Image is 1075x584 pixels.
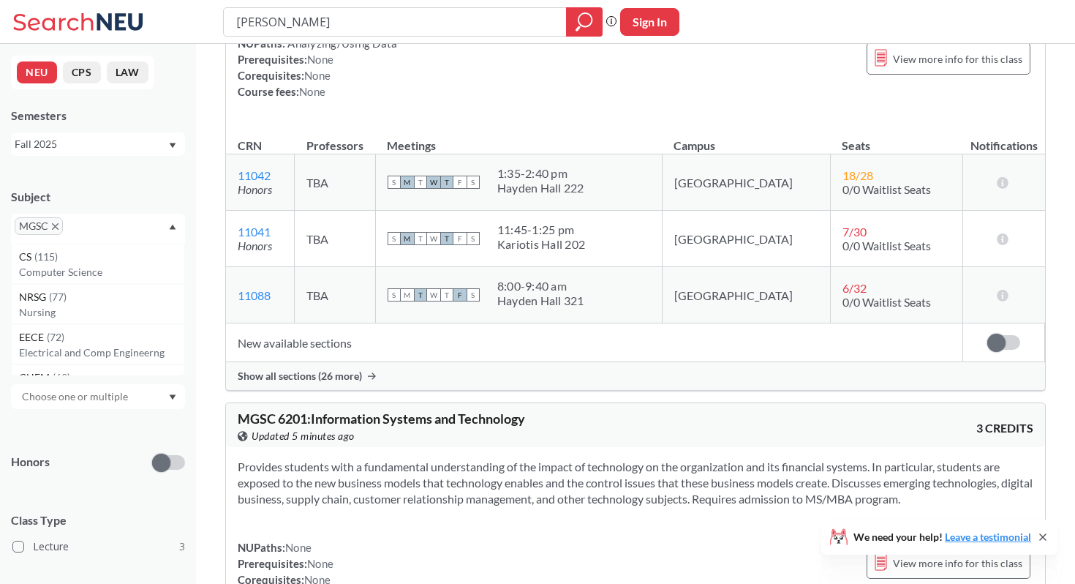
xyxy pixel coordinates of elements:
[566,7,603,37] div: magnifying glass
[414,232,427,245] span: T
[401,288,414,302] span: M
[388,176,401,189] span: S
[842,168,873,182] span: 18 / 28
[238,239,272,252] i: Honors
[52,223,59,230] svg: X to remove pill
[295,211,376,267] td: TBA
[375,123,662,154] th: Meetings
[842,182,931,196] span: 0/0 Waitlist Seats
[453,176,467,189] span: F
[17,61,57,83] button: NEU
[295,267,376,323] td: TBA
[427,288,440,302] span: W
[11,132,185,156] div: Fall 2025Dropdown arrow
[427,232,440,245] span: W
[19,345,184,360] p: Electrical and Comp Engineerng
[11,384,185,409] div: Dropdown arrow
[15,388,137,405] input: Choose one or multiple
[107,61,148,83] button: LAW
[226,362,1045,390] div: Show all sections (26 more)
[576,12,593,32] svg: magnifying glass
[497,237,585,252] div: Kariotis Hall 202
[842,239,931,252] span: 0/0 Waitlist Seats
[11,454,50,471] p: Honors
[15,136,167,152] div: Fall 2025
[453,232,467,245] span: F
[497,166,584,181] div: 1:35 - 2:40 pm
[226,323,963,362] td: New available sections
[662,123,830,154] th: Campus
[662,211,830,267] td: [GEOGRAPHIC_DATA]
[238,288,271,302] a: 11088
[238,138,262,154] div: CRN
[893,554,1022,572] span: View more info for this class
[388,288,401,302] span: S
[853,532,1031,542] span: We need your help!
[19,249,34,265] span: CS
[963,123,1045,154] th: Notifications
[842,281,867,295] span: 6 / 32
[830,123,963,154] th: Seats
[53,371,70,383] span: ( 69 )
[440,176,453,189] span: T
[238,225,271,239] a: 11041
[842,225,867,239] span: 7 / 30
[238,370,362,383] span: Show all sections (26 more)
[11,108,185,124] div: Semesters
[19,265,184,280] p: Computer Science
[893,50,1022,68] span: View more info for this class
[842,295,931,309] span: 0/0 Waitlist Seats
[295,123,376,154] th: Professors
[47,331,64,343] span: ( 72 )
[63,61,101,83] button: CPS
[401,176,414,189] span: M
[945,531,1031,543] a: Leave a testimonial
[497,279,584,293] div: 8:00 - 9:40 am
[440,232,453,245] span: T
[34,250,58,263] span: ( 115 )
[169,224,176,230] svg: Dropdown arrow
[15,217,63,235] span: MGSCX to remove pill
[235,10,556,34] input: Class, professor, course number, "phrase"
[11,512,185,528] span: Class Type
[388,232,401,245] span: S
[620,8,679,36] button: Sign In
[299,85,325,98] span: None
[19,370,53,386] span: CHEM
[453,288,467,302] span: F
[179,539,185,555] span: 3
[414,176,427,189] span: T
[976,420,1033,436] span: 3 CREDITS
[285,541,312,554] span: None
[467,288,480,302] span: S
[427,176,440,189] span: W
[169,143,176,149] svg: Dropdown arrow
[295,154,376,211] td: TBA
[11,189,185,205] div: Subject
[304,69,331,82] span: None
[307,557,333,570] span: None
[19,289,49,305] span: NRSG
[49,291,67,303] span: ( 77 )
[238,411,525,427] span: MGSC 6201 : Information Systems and Technology
[19,329,47,345] span: EECE
[662,154,830,211] td: [GEOGRAPHIC_DATA]
[238,182,272,196] i: Honors
[662,267,830,323] td: [GEOGRAPHIC_DATA]
[11,214,185,244] div: MGSCX to remove pillDropdown arrowCS(115)Computer ScienceNRSG(77)NursingEECE(72)Electrical and Co...
[12,537,185,556] label: Lecture
[467,232,480,245] span: S
[19,305,184,320] p: Nursing
[497,293,584,308] div: Hayden Hall 321
[238,459,1033,507] section: Provides students with a fundamental understanding of the impact of technology on the organizatio...
[169,394,176,400] svg: Dropdown arrow
[497,222,585,237] div: 11:45 - 1:25 pm
[497,181,584,195] div: Hayden Hall 222
[414,288,427,302] span: T
[440,288,453,302] span: T
[238,35,397,100] div: NUPaths: Prerequisites: Corequisites: Course fees:
[238,168,271,182] a: 11042
[467,176,480,189] span: S
[307,53,333,66] span: None
[252,428,355,444] span: Updated 5 minutes ago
